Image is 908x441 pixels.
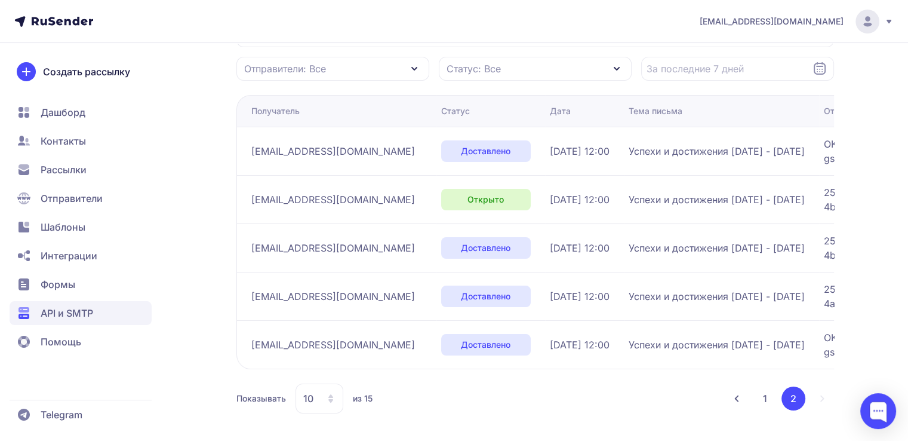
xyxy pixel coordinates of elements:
[550,192,610,207] span: [DATE] 12:00
[251,105,300,117] div: Получатель
[629,289,805,304] span: Успехи и достижения [DATE] - [DATE]
[461,242,510,254] span: Доставлено
[244,62,326,76] span: Отправители: Все
[550,241,610,255] span: [DATE] 12:00
[41,220,85,234] span: Шаблоны
[461,339,510,351] span: Доставлено
[550,289,610,304] span: [DATE] 12:00
[41,134,86,148] span: Контакты
[251,144,415,158] span: [EMAIL_ADDRESS][DOMAIN_NAME]
[251,241,415,255] span: [EMAIL_ADDRESS][DOMAIN_NAME]
[461,290,510,302] span: Доставлено
[781,387,805,411] button: 2
[441,105,470,117] div: Статус
[251,338,415,352] span: [EMAIL_ADDRESS][DOMAIN_NAME]
[41,306,93,320] span: API и SMTP
[641,57,834,81] input: Datepicker input
[700,16,844,27] span: [EMAIL_ADDRESS][DOMAIN_NAME]
[467,194,504,206] span: Открыто
[550,105,571,117] div: Дата
[550,338,610,352] span: [DATE] 12:00
[629,192,805,207] span: Успехи и достижения [DATE] - [DATE]
[461,145,510,157] span: Доставлено
[753,387,777,411] button: 1
[629,338,805,352] span: Успехи и достижения [DATE] - [DATE]
[236,393,286,405] span: Показывать
[629,144,805,158] span: Успехи и достижения [DATE] - [DATE]
[41,408,82,422] span: Telegram
[41,249,97,263] span: Интеграции
[41,335,81,349] span: Помощь
[251,192,415,207] span: [EMAIL_ADDRESS][DOMAIN_NAME]
[43,65,130,79] span: Создать рассылку
[10,403,152,427] a: Telegram
[41,191,103,206] span: Отправители
[303,391,313,406] span: 10
[41,105,85,120] span: Дашборд
[629,105,682,117] div: Тема письма
[447,62,501,76] span: Статус: Все
[824,105,875,117] div: Ответ SMTP
[550,144,610,158] span: [DATE] 12:00
[353,393,373,405] span: из 15
[251,289,415,304] span: [EMAIL_ADDRESS][DOMAIN_NAME]
[629,241,805,255] span: Успехи и достижения [DATE] - [DATE]
[41,163,87,177] span: Рассылки
[41,277,75,292] span: Формы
